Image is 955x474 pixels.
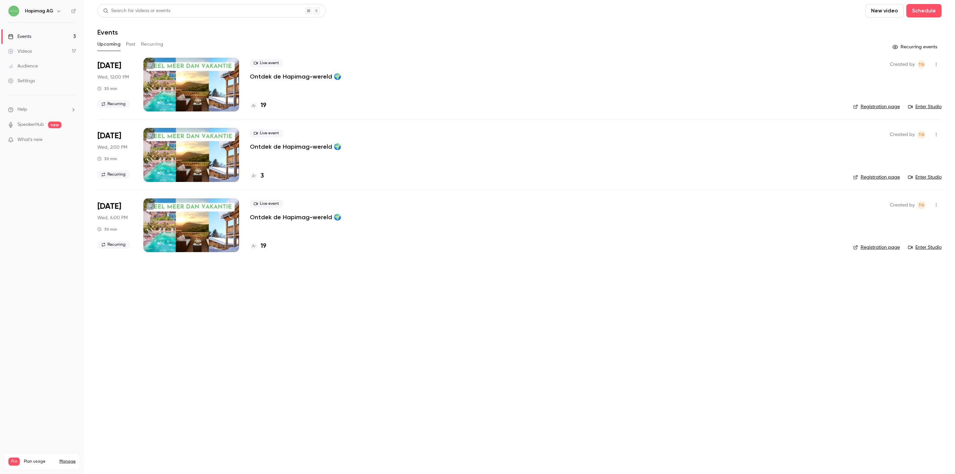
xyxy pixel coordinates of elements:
span: Recurring [97,100,130,108]
div: 30 min [97,86,117,91]
h4: 3 [261,172,264,181]
span: Recurring [97,171,130,179]
h6: Hapimag AG [25,8,53,14]
span: Live event [250,59,283,67]
div: Videos [8,48,32,55]
span: [DATE] [97,201,121,212]
span: Help [17,106,27,113]
a: Ontdek de Hapimag-wereld 🌍 [250,213,341,221]
span: Pro [8,458,20,466]
a: Enter Studio [908,174,942,181]
span: Created by [890,201,915,209]
span: [DATE] [97,131,121,141]
span: Created by [890,131,915,139]
div: Sep 3 Wed, 12:00 PM (Europe/Zurich) [97,58,133,111]
span: Tiziana Gallizia [917,131,925,139]
a: Enter Studio [908,103,942,110]
div: Sep 3 Wed, 6:00 PM (Europe/Zurich) [97,198,133,252]
a: SpeakerHub [17,121,44,128]
a: Ontdek de Hapimag-wereld 🌍 [250,73,341,81]
a: 19 [250,242,266,251]
a: 19 [250,101,266,110]
li: help-dropdown-opener [8,106,76,113]
h1: Events [97,28,118,36]
button: Upcoming [97,39,121,50]
span: Live event [250,200,283,208]
span: Recurring [97,241,130,249]
span: Wed, 6:00 PM [97,215,128,221]
div: Events [8,33,31,40]
button: Schedule [906,4,942,17]
a: Registration page [853,103,900,110]
a: Ontdek de Hapimag-wereld 🌍 [250,143,341,151]
div: Search for videos or events [103,7,170,14]
div: 30 min [97,156,117,161]
div: Audience [8,63,38,69]
div: 30 min [97,227,117,232]
button: Recurring events [890,42,942,52]
div: Sep 3 Wed, 2:00 PM (Europe/Zurich) [97,128,133,182]
a: Enter Studio [908,244,942,251]
img: Hapimag AG [8,6,19,16]
h4: 19 [261,242,266,251]
a: 3 [250,172,264,181]
span: TG [918,201,924,209]
a: Registration page [853,174,900,181]
button: New video [865,4,904,17]
span: TG [918,131,924,139]
span: TG [918,60,924,68]
button: Recurring [141,39,164,50]
span: Plan usage [24,459,55,464]
span: Live event [250,129,283,137]
button: Past [126,39,136,50]
span: Tiziana Gallizia [917,60,925,68]
span: Tiziana Gallizia [917,201,925,209]
span: Created by [890,60,915,68]
h4: 19 [261,101,266,110]
span: What's new [17,136,43,143]
div: Settings [8,78,35,84]
span: [DATE] [97,60,121,71]
span: Wed, 2:00 PM [97,144,127,151]
span: Wed, 12:00 PM [97,74,129,81]
span: new [48,122,61,128]
a: Manage [59,459,76,464]
a: Registration page [853,244,900,251]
